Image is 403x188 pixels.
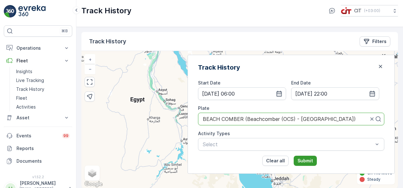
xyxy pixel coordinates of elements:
p: Filters [372,38,387,45]
input: dd/mm/yyyy [291,87,379,100]
h2: Track History [198,63,240,72]
p: Submit [297,158,313,164]
span: − [89,66,92,72]
p: Documents [16,158,70,164]
p: Operations [16,45,60,51]
a: Layers [85,166,99,180]
p: Track History [16,86,44,92]
button: Filters [360,36,390,47]
a: Track History [14,85,72,94]
a: Live Tracking [14,76,72,85]
p: Fleet [16,58,60,64]
img: logo [4,5,16,18]
p: Asset [16,115,60,121]
p: Clear all [266,158,285,164]
p: ( +03:00 ) [364,8,380,13]
p: Track History [81,6,131,16]
p: Reports [16,145,70,152]
p: CIT [354,8,361,14]
p: [PERSON_NAME] [20,180,65,186]
p: Steady [367,177,381,182]
img: logo_light-DOdMpM7g.png [18,5,46,18]
button: Clear all [262,156,289,166]
p: Activities [16,104,36,110]
a: Documents [4,155,72,167]
a: Reports [4,142,72,155]
p: Select [203,141,373,148]
button: Asset [4,111,72,124]
a: Fleet [14,94,72,103]
p: Fleet [16,95,27,101]
label: Activity Types [198,131,230,136]
a: Events99 [4,129,72,142]
span: v 1.52.2 [4,175,72,179]
p: Live Tracking [16,77,44,84]
img: cit-logo_pOk6rL0.png [341,7,352,14]
label: Plate [198,105,209,111]
button: Fleet [4,54,72,67]
p: Insights [16,68,32,75]
p: Track History [89,37,126,46]
p: Events [16,133,58,139]
a: Zoom Out [85,64,95,74]
p: ⌘B [61,28,68,34]
button: Submit [294,156,317,166]
input: dd/mm/yyyy [198,87,286,100]
button: Operations [4,42,72,54]
span: + [89,57,92,62]
label: Start Date [198,80,221,85]
a: Activities [14,103,72,111]
button: CIT(+03:00) [341,5,398,16]
label: End Date [291,80,311,85]
a: Insights [14,67,72,76]
p: 99 [63,133,68,138]
a: Zoom In [85,55,95,64]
